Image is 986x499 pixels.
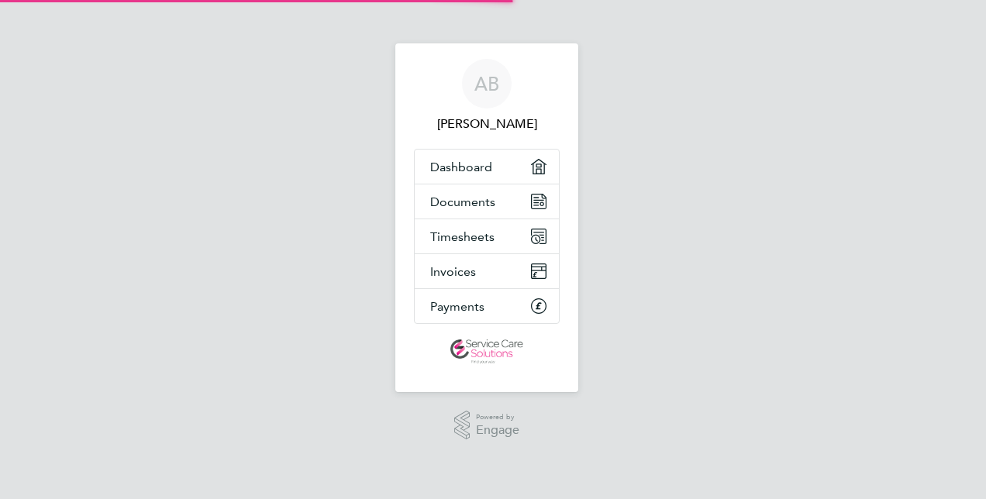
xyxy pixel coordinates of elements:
a: AB[PERSON_NAME] [414,59,560,133]
img: servicecare-logo-retina.png [450,339,523,364]
a: Invoices [415,254,559,288]
span: Documents [430,194,495,209]
span: Engage [476,424,519,437]
span: Powered by [476,411,519,424]
a: Dashboard [415,150,559,184]
a: Go to home page [414,339,560,364]
span: Payments [430,299,484,314]
span: AB [474,74,499,94]
a: Timesheets [415,219,559,253]
span: Timesheets [430,229,495,244]
a: Documents [415,184,559,219]
nav: Main navigation [395,43,578,392]
a: Payments [415,289,559,323]
a: Powered byEngage [454,411,520,440]
span: Anthony Butterfield [414,115,560,133]
span: Invoices [430,264,476,279]
span: Dashboard [430,160,492,174]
